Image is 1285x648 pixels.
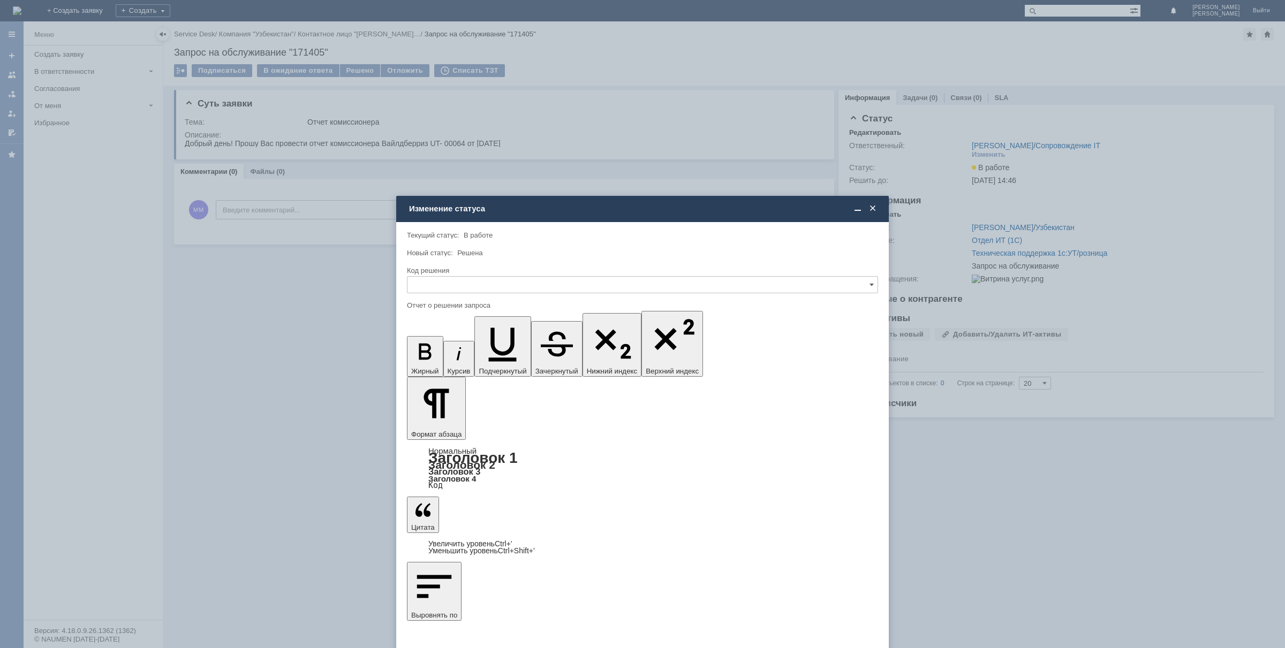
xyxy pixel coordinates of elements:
button: Формат абзаца [407,377,466,440]
span: Курсив [448,367,471,375]
span: Ctrl+Shift+' [498,546,535,555]
a: Нормальный [428,446,477,455]
a: Заголовок 1 [428,449,518,466]
span: Выровнять по [411,611,457,619]
button: Выровнять по [407,562,462,621]
span: Верхний индекс [646,367,699,375]
button: Жирный [407,336,443,377]
a: Заголовок 2 [428,459,495,471]
a: Increase [428,539,512,548]
button: Курсив [443,341,475,377]
span: В работе [464,231,493,239]
span: Жирный [411,367,439,375]
span: Подчеркнутый [479,367,526,375]
button: Зачеркнутый [531,321,583,377]
button: Подчеркнутый [474,316,531,377]
span: Нижний индекс [587,367,638,375]
button: Нижний индекс [583,313,642,377]
div: Цитата [407,540,878,554]
a: Заголовок 3 [428,467,480,476]
a: Заголовок 4 [428,474,476,483]
label: Текущий статус: [407,231,459,239]
div: Отчет о решении запроса [407,302,876,309]
div: Код решения [407,267,876,274]
span: Зачеркнутый [535,367,578,375]
span: Формат абзаца [411,430,462,438]
span: Ctrl+' [495,539,512,548]
div: Формат абзаца [407,447,878,489]
label: Новый статус: [407,249,453,257]
span: Цитата [411,523,435,531]
div: Изменение статуса [409,204,878,214]
a: Код [428,481,443,490]
button: Цитата [407,497,439,533]
button: Верхний индекс [641,311,703,377]
a: Decrease [428,546,535,555]
span: Закрыть [867,204,878,214]
span: Решена [457,249,482,257]
span: Свернуть (Ctrl + M) [852,204,863,214]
